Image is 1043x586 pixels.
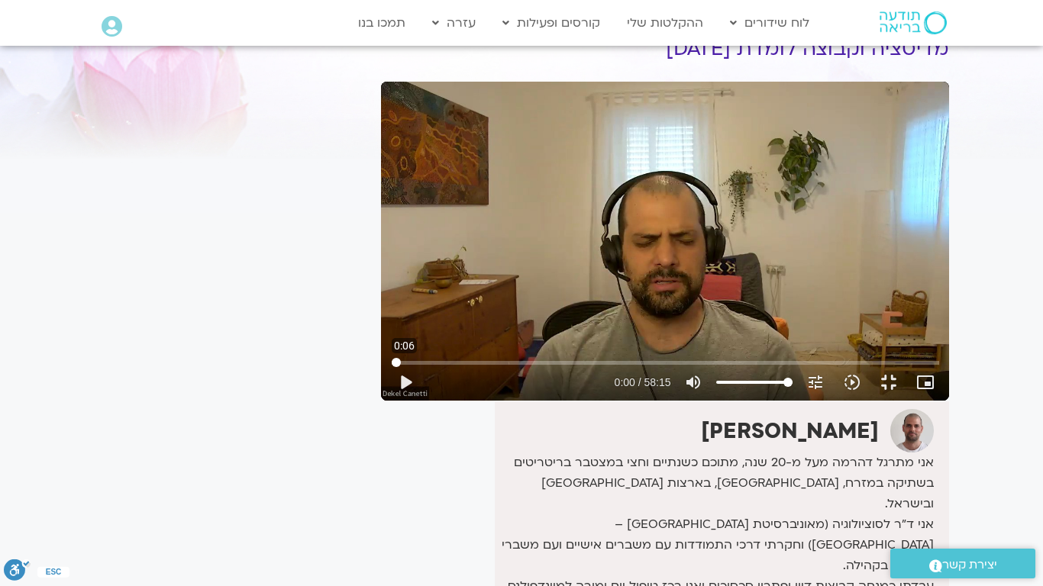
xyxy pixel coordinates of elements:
[381,37,949,60] h1: מדיטציה וקבוצה לומדת [DATE]
[880,11,947,34] img: תודעה בריאה
[942,555,997,575] span: יצירת קשר
[619,8,711,37] a: ההקלטות שלי
[890,549,1035,578] a: יצירת קשר
[350,8,413,37] a: תמכו בנו
[722,8,817,37] a: לוח שידורים
[890,409,934,452] img: דקל קנטי
[495,8,608,37] a: קורסים ופעילות
[425,8,483,37] a: עזרה
[701,417,879,446] strong: [PERSON_NAME]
